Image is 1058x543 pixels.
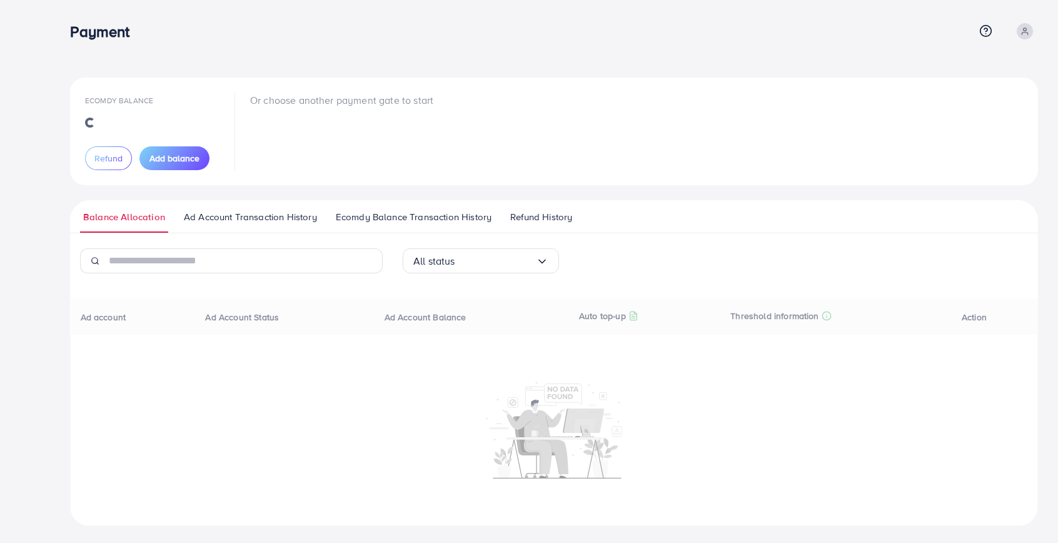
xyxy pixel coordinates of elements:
span: Add balance [149,152,199,165]
input: Search for option [455,251,536,271]
p: Or choose another payment gate to start [250,93,433,108]
button: Refund [85,146,132,170]
span: Refund History [510,210,572,224]
div: Search for option [403,248,559,273]
span: All status [413,251,455,271]
h3: Payment [70,23,139,41]
span: Refund [94,152,123,165]
span: Balance Allocation [83,210,165,224]
span: Ecomdy Balance [85,95,153,106]
span: Ecomdy Balance Transaction History [336,210,491,224]
button: Add balance [139,146,209,170]
span: Ad Account Transaction History [184,210,317,224]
